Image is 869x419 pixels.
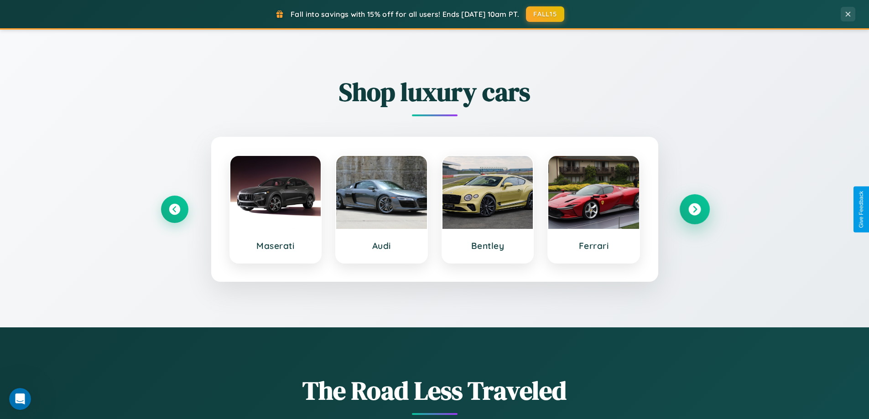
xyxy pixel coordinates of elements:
h3: Bentley [452,240,524,251]
iframe: Intercom live chat [9,388,31,410]
div: Give Feedback [858,191,864,228]
h1: The Road Less Traveled [161,373,708,408]
h3: Ferrari [557,240,630,251]
h3: Maserati [239,240,312,251]
span: Fall into savings with 15% off for all users! Ends [DATE] 10am PT. [291,10,519,19]
h2: Shop luxury cars [161,74,708,109]
button: FALL15 [526,6,564,22]
h3: Audi [345,240,418,251]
